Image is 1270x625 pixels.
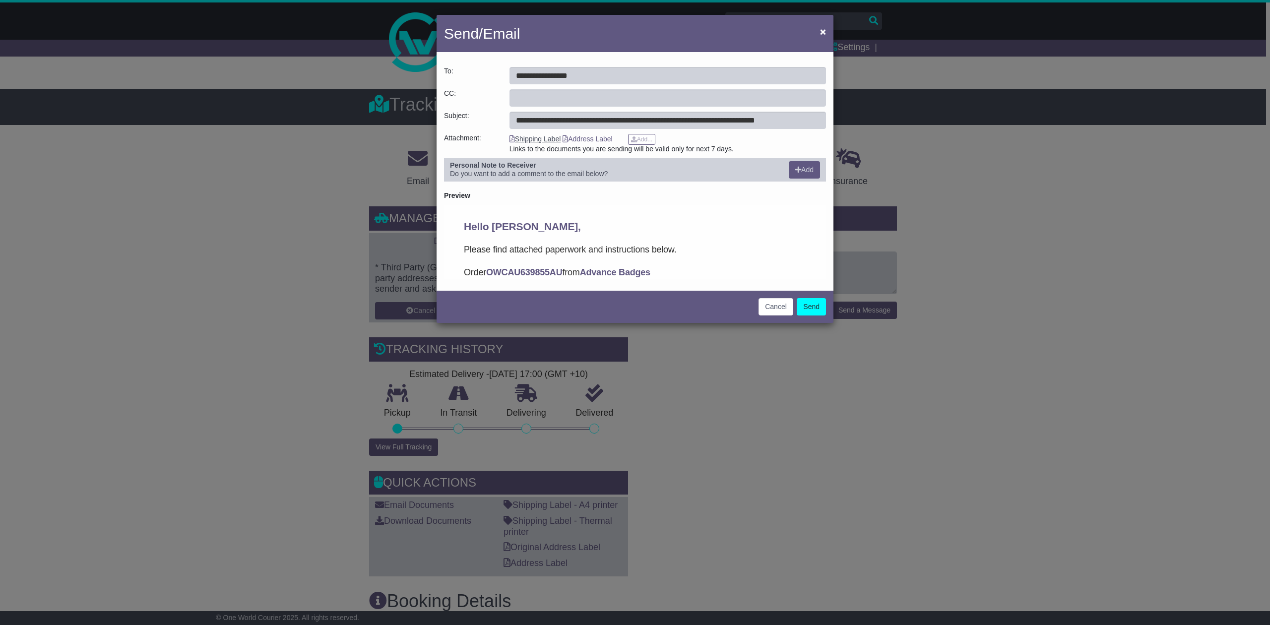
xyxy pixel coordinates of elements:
[20,61,362,102] p: Order from to . In this email you’ll find important information about your order, and what you ne...
[444,191,826,200] div: Preview
[759,298,793,315] button: Cancel
[445,161,784,179] div: Do you want to add a comment to the email below?
[509,145,826,153] div: Links to the documents you are sending will be valid only for next 7 days.
[450,161,779,170] div: Personal Note to Receiver
[509,135,561,143] a: Shipping Label
[439,89,505,107] div: CC:
[797,298,826,315] button: Send
[42,62,118,72] strong: OWCAU639855AU
[20,16,137,27] span: Hello [PERSON_NAME],
[444,22,520,45] h4: Send/Email
[789,161,820,179] button: Add
[628,134,655,145] a: Add...
[439,112,505,129] div: Subject:
[20,62,206,86] strong: Advance Badges [GEOGRAPHIC_DATA]
[439,134,505,153] div: Attachment:
[563,135,613,143] a: Address Label
[815,21,831,42] button: Close
[820,26,826,37] span: ×
[439,67,505,84] div: To:
[20,38,362,52] p: Please find attached paperwork and instructions below.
